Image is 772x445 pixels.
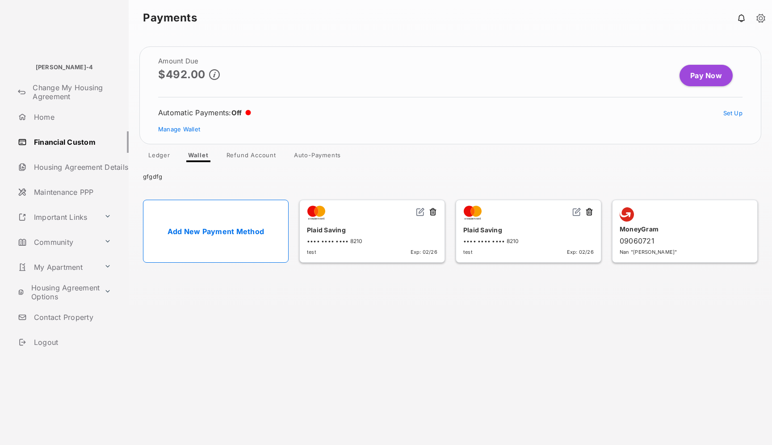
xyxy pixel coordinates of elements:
a: Housing Agreement Options [14,281,101,303]
div: Plaid Saving [307,222,437,237]
a: Maintenance PPP [14,181,129,203]
a: Refund Account [219,151,283,162]
a: Set Up [723,109,743,117]
a: Contact Property [14,306,129,328]
span: test [463,249,473,255]
a: Auto-Payments [287,151,348,162]
a: Add New Payment Method [143,200,289,263]
a: Housing Agreement Details [14,156,129,178]
a: My Apartment [14,256,101,278]
h2: Amount Due [158,58,220,65]
div: gfgdfg [129,162,772,187]
a: Ledger [141,151,177,162]
a: Change My Housing Agreement [14,81,129,103]
div: Automatic Payments : [158,108,251,117]
div: Plaid Saving [463,222,594,237]
a: Manage Wallet [158,126,200,133]
span: Exp: 02/26 [411,249,437,255]
p: $492.00 [158,68,206,80]
a: Logout [14,332,129,353]
span: Exp: 02/26 [567,249,594,255]
a: Community [14,231,101,253]
div: •••• •••• •••• 8210 [463,238,594,244]
a: Wallet [181,151,216,162]
a: Home [14,106,129,128]
div: MoneyGram [620,222,750,236]
span: Nan "[PERSON_NAME]" [620,249,677,255]
span: Off [231,109,242,117]
img: svg+xml;base64,PHN2ZyB2aWV3Qm94PSIwIDAgMjQgMjQiIHdpZHRoPSIxNiIgaGVpZ2h0PSIxNiIgZmlsbD0ibm9uZSIgeG... [416,207,425,216]
span: test [307,249,316,255]
a: Financial Custom [14,131,129,153]
strong: Payments [143,13,197,23]
p: [PERSON_NAME]-4 [36,63,93,72]
img: svg+xml;base64,PHN2ZyB2aWV3Qm94PSIwIDAgMjQgMjQiIHdpZHRoPSIxNiIgaGVpZ2h0PSIxNiIgZmlsbD0ibm9uZSIgeG... [572,207,581,216]
div: 09060721 [620,236,750,245]
div: •••• •••• •••• 8210 [307,238,437,244]
a: Important Links [14,206,101,228]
